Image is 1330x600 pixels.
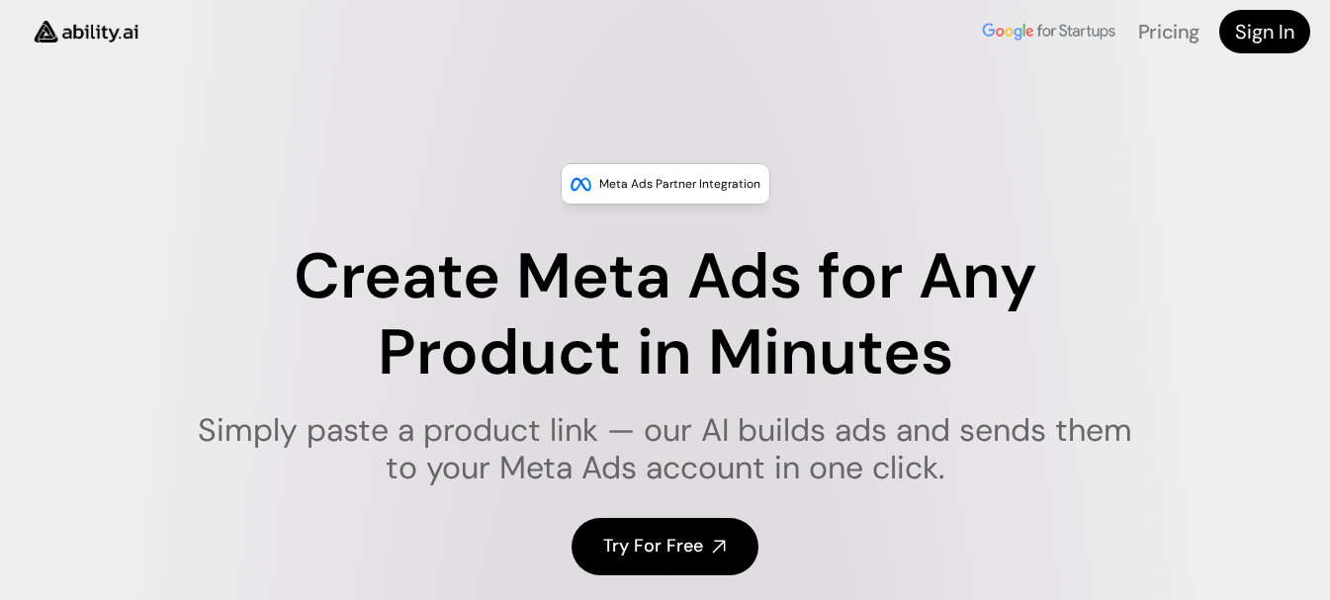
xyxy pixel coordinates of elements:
[185,411,1145,487] h1: Simply paste a product link — our AI builds ads and sends them to your Meta Ads account in one cl...
[1138,19,1199,44] a: Pricing
[1235,18,1294,45] h4: Sign In
[572,518,758,574] a: Try For Free
[603,534,703,558] h4: Try For Free
[1219,10,1310,53] a: Sign In
[599,174,760,194] p: Meta Ads Partner Integration
[185,239,1145,391] h1: Create Meta Ads for Any Product in Minutes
